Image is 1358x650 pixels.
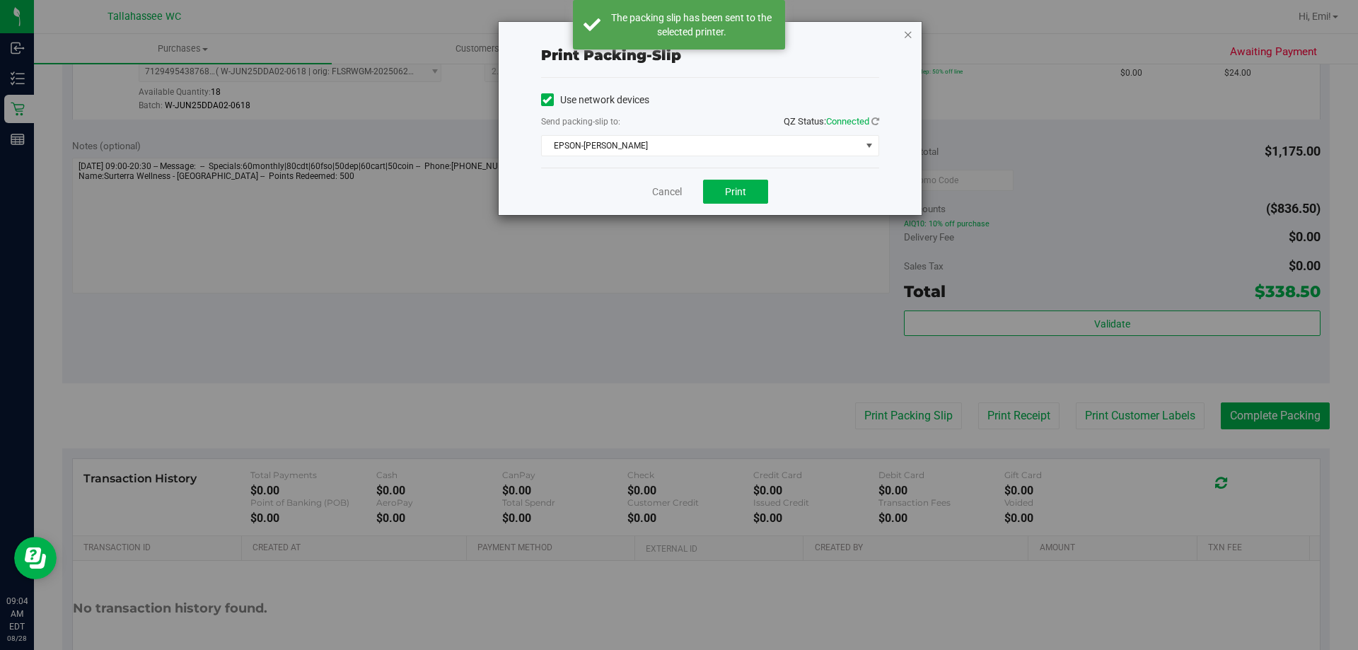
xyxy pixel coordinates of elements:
a: Cancel [652,185,682,199]
span: QZ Status: [784,116,879,127]
span: Print [725,186,746,197]
label: Use network devices [541,93,649,108]
iframe: Resource center [14,537,57,579]
span: Print packing-slip [541,47,681,64]
div: The packing slip has been sent to the selected printer. [608,11,774,39]
span: Connected [826,116,869,127]
label: Send packing-slip to: [541,115,620,128]
span: EPSON-[PERSON_NAME] [542,136,861,156]
span: select [860,136,878,156]
button: Print [703,180,768,204]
